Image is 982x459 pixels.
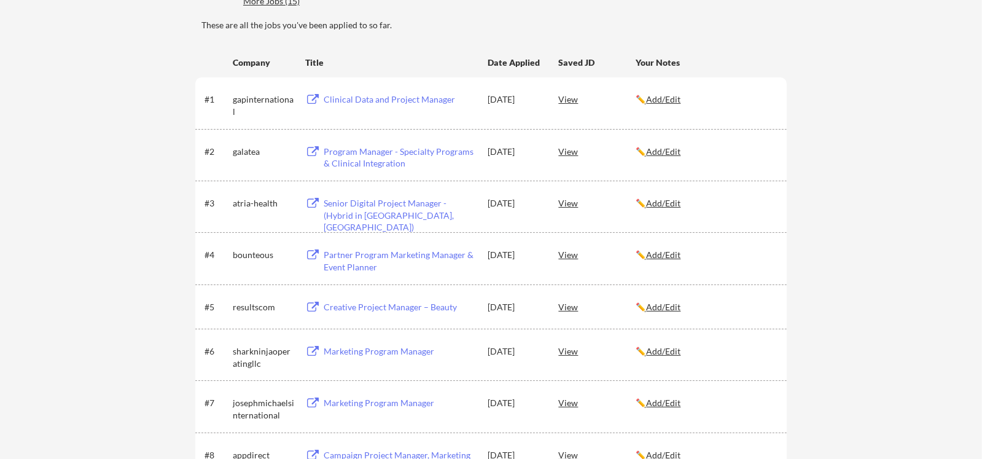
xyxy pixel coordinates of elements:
div: Program Manager - Specialty Programs & Clinical Integration [324,146,476,170]
div: View [558,140,636,162]
div: View [558,192,636,214]
div: galatea [233,146,294,158]
div: These are all the jobs you've been applied to so far. [201,19,787,31]
u: Add/Edit [646,94,680,104]
div: ✏️ [636,397,776,409]
div: ✏️ [636,146,776,158]
div: #3 [205,197,228,210]
div: [DATE] [488,397,542,409]
div: View [558,340,636,362]
div: View [558,296,636,318]
u: Add/Edit [646,198,680,208]
div: [DATE] [488,249,542,261]
div: Clinical Data and Project Manager [324,93,476,106]
u: Add/Edit [646,398,680,408]
div: Your Notes [636,57,776,69]
div: gapinternational [233,93,294,117]
div: View [558,88,636,110]
div: [DATE] [488,197,542,210]
div: atria-health [233,197,294,210]
u: Add/Edit [646,302,680,312]
div: Title [305,57,476,69]
div: bounteous [233,249,294,261]
div: [DATE] [488,345,542,358]
div: sharkninjaoperatingllc [233,345,294,369]
div: #2 [205,146,228,158]
div: ✏️ [636,93,776,106]
div: [DATE] [488,301,542,313]
div: #1 [205,93,228,106]
div: resultscom [233,301,294,313]
div: ✏️ [636,345,776,358]
u: Add/Edit [646,346,680,356]
div: josephmichaelsinternational [233,397,294,421]
div: ✏️ [636,249,776,261]
div: Company [233,57,294,69]
div: Creative Project Manager – Beauty [324,301,476,313]
div: #7 [205,397,228,409]
div: Saved JD [558,51,636,73]
div: #6 [205,345,228,358]
div: Date Applied [488,57,542,69]
div: ✏️ [636,301,776,313]
div: View [558,391,636,414]
div: #5 [205,301,228,313]
div: [DATE] [488,93,542,106]
div: View [558,243,636,265]
div: ✏️ [636,197,776,210]
div: [DATE] [488,146,542,158]
div: #4 [205,249,228,261]
div: Marketing Program Manager [324,397,476,409]
div: Marketing Program Manager [324,345,476,358]
u: Add/Edit [646,249,680,260]
div: Senior Digital Project Manager - (Hybrid in [GEOGRAPHIC_DATA], [GEOGRAPHIC_DATA]) [324,197,476,233]
div: Partner Program Marketing Manager & Event Planner [324,249,476,273]
u: Add/Edit [646,146,680,157]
